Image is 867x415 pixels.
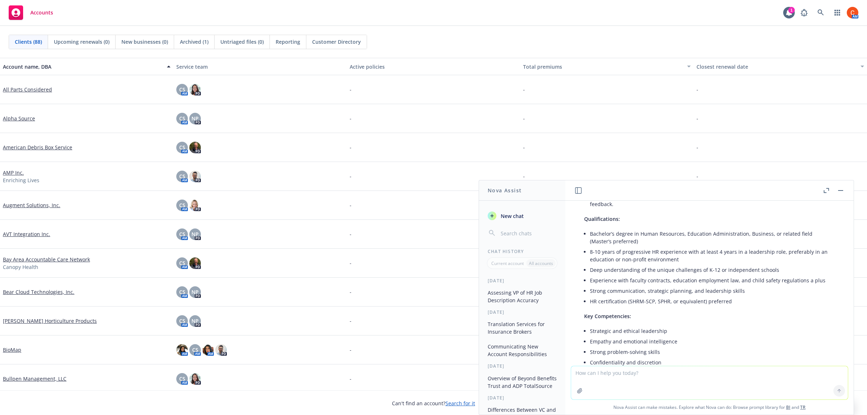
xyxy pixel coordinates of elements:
[3,144,72,151] a: American Debris Box Service
[788,7,795,13] div: 1
[590,357,835,368] li: Confidentiality and discretion
[800,404,806,410] a: TR
[179,317,185,325] span: CS
[179,201,185,209] span: CS
[488,187,522,194] h1: Nova Assist
[350,288,351,296] span: -
[696,86,698,93] span: -
[786,404,790,410] a: BI
[590,326,835,336] li: Strategic and ethical leadership
[179,259,185,267] span: CS
[176,63,344,70] div: Service team
[192,346,198,354] span: CS
[485,318,560,338] button: Translation Services for Insurance Brokers
[350,144,351,151] span: -
[499,228,557,238] input: Search chats
[179,144,185,151] span: CS
[15,38,42,46] span: Clients (88)
[696,115,698,122] span: -
[189,171,201,182] img: photo
[350,63,517,70] div: Active policies
[529,260,553,266] p: All accounts
[590,228,835,247] li: Bachelor’s degree in Human Resources, Education Administration, Business, or related field (Maste...
[590,275,835,286] li: Experience with faculty contracts, education employment law, and child safety regulations a plus
[121,38,168,46] span: New businesses (0)
[3,375,66,382] a: Bullpen Management, LLC
[3,176,39,184] span: Enriching Lives
[847,7,858,18] img: photo
[696,144,698,151] span: -
[6,3,56,23] a: Accounts
[350,115,351,122] span: -
[350,172,351,180] span: -
[215,344,227,356] img: photo
[191,288,199,296] span: NP
[523,144,525,151] span: -
[499,212,524,220] span: New chat
[54,38,109,46] span: Upcoming renewals (0)
[3,169,24,176] a: AMP Inc.
[523,172,525,180] span: -
[568,400,851,415] span: Nova Assist can make mistakes. Explore what Nova can do: Browse prompt library for and
[523,115,525,122] span: -
[191,317,199,325] span: NP
[590,347,835,357] li: Strong problem-solving skills
[392,399,475,407] span: Can't find an account?
[350,230,351,238] span: -
[520,58,694,75] button: Total premiums
[30,10,53,16] span: Accounts
[3,115,35,122] a: Alpha Source
[3,230,50,238] a: AVT Integration Inc.
[276,38,300,46] span: Reporting
[485,209,560,222] button: New chat
[3,346,21,354] a: BioMap
[523,63,683,70] div: Total premiums
[189,257,201,269] img: photo
[797,5,811,20] a: Report a Bug
[3,317,97,325] a: [PERSON_NAME] Horticulture Products
[179,115,185,122] span: CS
[189,84,201,95] img: photo
[584,313,631,320] span: Key Competencies:
[3,201,60,209] a: Augment Solutions, Inc.
[3,63,163,70] div: Account name, DBA
[590,247,835,265] li: 8-10 years of progressive HR experience with at least 4 years in a leadership role, preferably in...
[3,263,38,271] span: Canopy Health
[347,58,520,75] button: Active policies
[3,256,90,263] a: Bay Area Accountable Care Network
[590,296,835,307] li: HR certification (SHRM-SCP, SPHR, or equivalent) preferred
[202,344,214,356] img: photo
[485,341,560,360] button: Communicating New Account Responsibilities
[590,336,835,347] li: Empathy and emotional intelligence
[350,86,351,93] span: -
[830,5,845,20] a: Switch app
[220,38,264,46] span: Untriaged files (0)
[350,317,351,325] span: -
[173,58,347,75] button: Service team
[590,286,835,296] li: Strong communication, strategic planning, and leadership skills
[814,5,828,20] a: Search
[445,400,475,407] a: Search for it
[523,86,525,93] span: -
[179,172,185,180] span: CS
[3,288,74,296] a: Bear Cloud Technologies, Inc.
[189,200,201,211] img: photo
[191,230,199,238] span: NP
[479,363,565,369] div: [DATE]
[179,288,185,296] span: CS
[312,38,361,46] span: Customer Directory
[179,230,185,238] span: CS
[491,260,524,266] p: Current account
[3,86,52,93] a: All Parts Considered
[191,115,199,122] span: NP
[590,265,835,275] li: Deep understanding of the unique challenges of K-12 or independent schools
[350,346,351,354] span: -
[189,373,201,385] img: photo
[485,287,560,306] button: Assessing VP of HR Job Description Accuracy
[350,259,351,267] span: -
[694,58,867,75] button: Closest renewal date
[696,172,698,180] span: -
[479,278,565,284] div: [DATE]
[479,248,565,254] div: Chat History
[180,38,208,46] span: Archived (1)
